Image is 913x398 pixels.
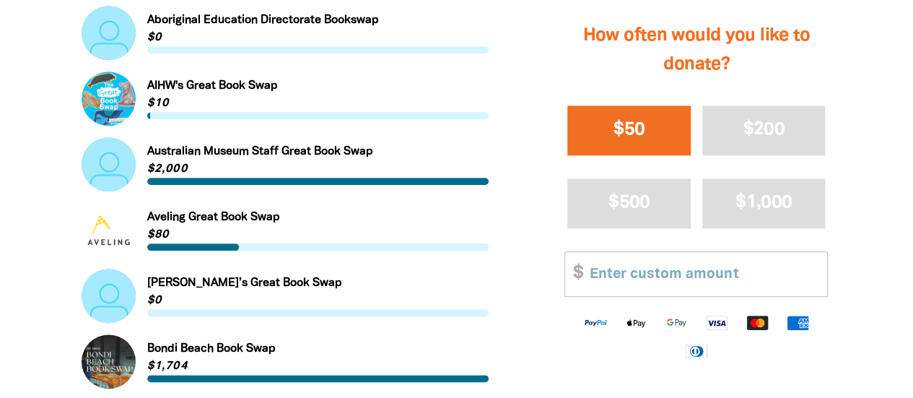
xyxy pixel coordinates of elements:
[613,121,645,138] span: $50
[676,343,717,360] img: Discover logo
[564,7,828,94] h2: How often would you like to donate?
[702,178,826,228] button: $1,000
[702,105,826,155] button: $200
[564,303,828,371] div: Available payment methods
[743,121,785,138] span: $200
[567,178,691,228] button: $500
[565,252,582,296] span: $
[696,315,737,332] img: Visa logo
[735,194,792,211] span: $1,000
[656,315,696,332] img: Google Pay logo
[580,252,827,296] input: Enter custom amount
[737,315,777,332] img: Mastercard logo
[777,315,818,332] img: American Express logo
[575,315,616,332] img: Paypal logo
[616,315,656,332] img: Apple Pay logo
[608,194,650,211] span: $500
[567,105,691,155] button: $50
